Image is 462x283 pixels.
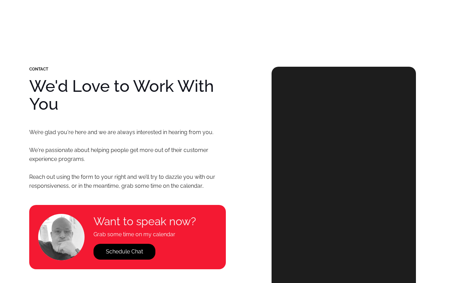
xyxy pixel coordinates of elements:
[93,244,155,260] a: Schedule Chat
[29,77,226,113] h1: We'd Love to Work With You
[29,67,226,72] div: CONTACT
[29,128,226,191] p: We’re glad you're here and we are always interested in hearing from you. We're passionate about h...
[93,230,196,239] h4: Grab some time on my calendar
[93,215,196,228] h4: Want to speak now?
